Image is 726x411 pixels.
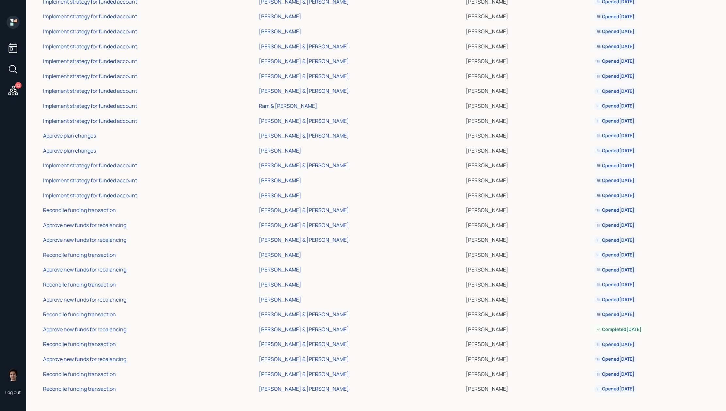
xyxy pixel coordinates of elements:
[597,237,634,243] div: Opened [DATE]
[259,281,301,288] div: [PERSON_NAME]
[15,82,22,89] div: 52
[465,351,593,366] td: [PERSON_NAME]
[259,266,301,273] div: [PERSON_NAME]
[465,202,593,217] td: [PERSON_NAME]
[5,389,21,395] div: Log out
[259,43,349,50] div: [PERSON_NAME] & [PERSON_NAME]
[465,83,593,98] td: [PERSON_NAME]
[259,102,317,109] div: Ram & [PERSON_NAME]
[597,58,634,64] div: Opened [DATE]
[43,58,137,65] div: Implement strategy for funded account
[259,147,301,154] div: [PERSON_NAME]
[43,385,116,392] div: Reconcile funding transaction
[465,172,593,187] td: [PERSON_NAME]
[43,206,116,214] div: Reconcile funding transaction
[597,207,634,213] div: Opened [DATE]
[597,177,634,184] div: Opened [DATE]
[465,8,593,23] td: [PERSON_NAME]
[259,355,349,363] div: [PERSON_NAME] & [PERSON_NAME]
[259,251,301,258] div: [PERSON_NAME]
[43,326,126,333] div: Approve new funds for rebalancing
[597,267,634,273] div: Opened [DATE]
[259,162,349,169] div: [PERSON_NAME] & [PERSON_NAME]
[597,296,634,303] div: Opened [DATE]
[465,336,593,351] td: [PERSON_NAME]
[465,157,593,172] td: [PERSON_NAME]
[597,13,634,20] div: Opened [DATE]
[597,222,634,228] div: Opened [DATE]
[43,281,116,288] div: Reconcile funding transaction
[465,276,593,291] td: [PERSON_NAME]
[597,147,634,154] div: Opened [DATE]
[597,341,634,348] div: Opened [DATE]
[43,177,137,184] div: Implement strategy for funded account
[43,192,137,199] div: Implement strategy for funded account
[465,261,593,276] td: [PERSON_NAME]
[43,117,137,124] div: Implement strategy for funded account
[597,118,634,124] div: Opened [DATE]
[465,38,593,53] td: [PERSON_NAME]
[597,103,634,109] div: Opened [DATE]
[43,43,137,50] div: Implement strategy for funded account
[259,192,301,199] div: [PERSON_NAME]
[465,142,593,157] td: [PERSON_NAME]
[259,206,349,214] div: [PERSON_NAME] & [PERSON_NAME]
[597,162,634,169] div: Opened [DATE]
[259,177,301,184] div: [PERSON_NAME]
[597,28,634,35] div: Opened [DATE]
[259,385,349,392] div: [PERSON_NAME] & [PERSON_NAME]
[43,251,116,258] div: Reconcile funding transaction
[259,28,301,35] div: [PERSON_NAME]
[597,43,634,50] div: Opened [DATE]
[43,73,137,80] div: Implement strategy for funded account
[259,87,349,94] div: [PERSON_NAME] & [PERSON_NAME]
[465,97,593,112] td: [PERSON_NAME]
[43,222,126,229] div: Approve new funds for rebalancing
[465,53,593,68] td: [PERSON_NAME]
[259,13,301,20] div: [PERSON_NAME]
[259,326,349,333] div: [PERSON_NAME] & [PERSON_NAME]
[465,217,593,232] td: [PERSON_NAME]
[43,132,96,139] div: Approve plan changes
[597,371,634,377] div: Opened [DATE]
[597,326,641,333] div: Completed [DATE]
[43,355,126,363] div: Approve new funds for rebalancing
[597,88,634,94] div: Opened [DATE]
[259,132,349,139] div: [PERSON_NAME] & [PERSON_NAME]
[465,23,593,38] td: [PERSON_NAME]
[43,340,116,348] div: Reconcile funding transaction
[259,296,301,303] div: [PERSON_NAME]
[597,356,634,362] div: Opened [DATE]
[597,192,634,199] div: Opened [DATE]
[597,386,634,392] div: Opened [DATE]
[465,232,593,247] td: [PERSON_NAME]
[43,28,137,35] div: Implement strategy for funded account
[43,266,126,273] div: Approve new funds for rebalancing
[259,73,349,80] div: [PERSON_NAME] & [PERSON_NAME]
[465,246,593,261] td: [PERSON_NAME]
[465,321,593,336] td: [PERSON_NAME]
[259,311,349,318] div: [PERSON_NAME] & [PERSON_NAME]
[259,58,349,65] div: [PERSON_NAME] & [PERSON_NAME]
[43,147,96,154] div: Approve plan changes
[7,368,20,381] img: harrison-schaefer-headshot-2.png
[43,162,137,169] div: Implement strategy for funded account
[43,13,137,20] div: Implement strategy for funded account
[465,380,593,395] td: [PERSON_NAME]
[259,222,349,229] div: [PERSON_NAME] & [PERSON_NAME]
[43,311,116,318] div: Reconcile funding transaction
[259,117,349,124] div: [PERSON_NAME] & [PERSON_NAME]
[465,187,593,202] td: [PERSON_NAME]
[465,127,593,142] td: [PERSON_NAME]
[43,296,126,303] div: Approve new funds for rebalancing
[597,311,634,318] div: Opened [DATE]
[465,291,593,306] td: [PERSON_NAME]
[597,281,634,288] div: Opened [DATE]
[465,366,593,381] td: [PERSON_NAME]
[43,236,126,243] div: Approve new funds for rebalancing
[465,68,593,83] td: [PERSON_NAME]
[597,73,634,79] div: Opened [DATE]
[43,102,137,109] div: Implement strategy for funded account
[43,87,137,94] div: Implement strategy for funded account
[597,132,634,139] div: Opened [DATE]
